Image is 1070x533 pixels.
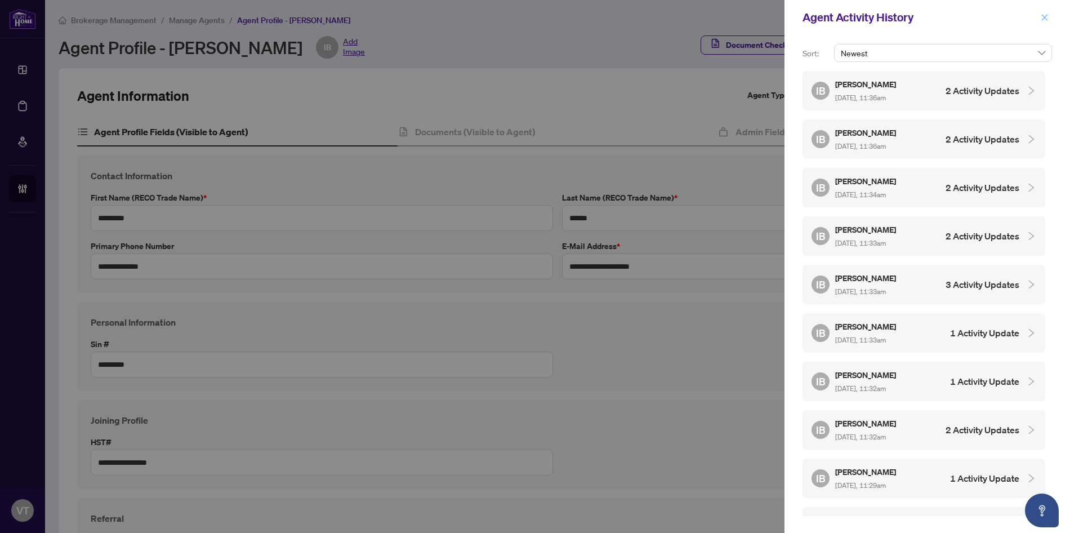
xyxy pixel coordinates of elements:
[835,481,886,490] span: [DATE], 11:29am
[802,47,830,60] p: Sort:
[946,181,1019,194] h4: 2 Activity Updates
[835,126,898,139] h5: [PERSON_NAME]
[835,223,898,236] h5: [PERSON_NAME]
[946,278,1019,291] h4: 3 Activity Updates
[802,265,1045,304] div: IB[PERSON_NAME] [DATE], 11:33am3 Activity Updates
[802,313,1045,353] div: IB[PERSON_NAME] [DATE], 11:33am1 Activity Update
[835,272,898,285] h5: [PERSON_NAME]
[835,142,886,150] span: [DATE], 11:36am
[835,465,898,478] h5: [PERSON_NAME]
[841,45,1045,61] span: Newest
[802,459,1045,498] div: IB[PERSON_NAME] [DATE], 11:29am1 Activity Update
[1026,134,1036,144] span: collapsed
[1026,86,1036,96] span: collapsed
[835,417,898,430] h5: [PERSON_NAME]
[946,84,1019,97] h4: 2 Activity Updates
[1026,279,1036,290] span: collapsed
[816,83,826,99] span: IB
[1026,328,1036,338] span: collapsed
[802,362,1045,401] div: IB[PERSON_NAME] [DATE], 11:32am1 Activity Update
[835,433,886,441] span: [DATE], 11:32am
[950,472,1019,485] h4: 1 Activity Update
[835,287,886,296] span: [DATE], 11:33am
[946,132,1019,146] h4: 2 Activity Updates
[1026,183,1036,193] span: collapsed
[816,277,826,292] span: IB
[816,131,826,147] span: IB
[1026,425,1036,435] span: collapsed
[816,422,826,438] span: IB
[835,239,886,247] span: [DATE], 11:33am
[1026,376,1036,387] span: collapsed
[1025,494,1059,527] button: Open asap
[835,78,898,91] h5: [PERSON_NAME]
[816,374,826,389] span: IB
[835,368,898,381] h5: [PERSON_NAME]
[816,180,826,196] span: IB
[816,228,826,244] span: IB
[946,229,1019,243] h4: 2 Activity Updates
[802,119,1045,159] div: IB[PERSON_NAME] [DATE], 11:36am2 Activity Updates
[835,336,886,344] span: [DATE], 11:33am
[950,375,1019,388] h4: 1 Activity Update
[802,216,1045,256] div: IB[PERSON_NAME] [DATE], 11:33am2 Activity Updates
[835,94,886,102] span: [DATE], 11:36am
[835,190,886,199] span: [DATE], 11:34am
[1026,473,1036,483] span: collapsed
[835,320,898,333] h5: [PERSON_NAME]
[835,514,898,527] h5: [PERSON_NAME]
[802,9,1037,26] div: Agent Activity History
[835,175,898,188] h5: [PERSON_NAME]
[946,423,1019,437] h4: 2 Activity Updates
[1026,231,1036,241] span: collapsed
[835,384,886,393] span: [DATE], 11:32am
[802,410,1045,450] div: IB[PERSON_NAME] [DATE], 11:32am2 Activity Updates
[816,325,826,341] span: IB
[802,168,1045,207] div: IB[PERSON_NAME] [DATE], 11:34am2 Activity Updates
[950,326,1019,340] h4: 1 Activity Update
[802,71,1045,110] div: IB[PERSON_NAME] [DATE], 11:36am2 Activity Updates
[1041,14,1049,21] span: close
[816,470,826,486] span: IB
